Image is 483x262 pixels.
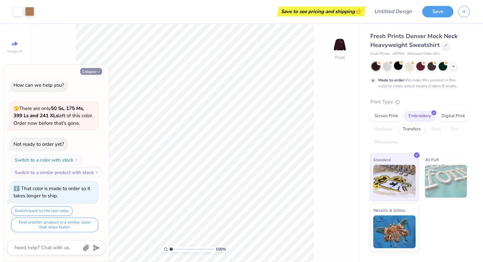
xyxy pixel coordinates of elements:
[13,82,64,88] div: How can we help you?
[370,51,390,57] span: Fresh Prints
[13,141,64,147] div: Not ready to order yet?
[370,138,402,147] div: Rhinestones
[216,246,226,252] span: 100 %
[13,105,19,112] span: 🫣
[373,215,416,248] img: Metallic & Glitter
[355,7,362,15] span: 👉
[80,68,102,75] button: Collapse
[13,105,93,126] span: There are only left of this color. Order now before that's gone.
[335,55,345,60] div: Front
[75,158,79,162] img: Switch to a color with stock
[13,185,90,199] div: That color is made to order so it takes longer to ship.
[427,124,445,134] div: Vinyl
[373,165,416,198] img: Standard
[378,77,459,89] div: We make this product in this color to order, which means it takes 8 weeks.
[373,156,391,163] span: Standard
[378,77,405,83] strong: Made to order:
[393,51,404,57] span: # FP94
[370,111,402,121] div: Screen Print
[370,32,458,49] span: Fresh Prints Denver Mock Neck Heavyweight Sweatshirt
[370,98,470,106] div: Print Type
[425,165,467,198] img: 3D Puff
[422,6,453,17] button: Save
[7,49,23,54] span: Image AI
[11,218,98,232] button: Find another product in a similar color that ships faster
[333,38,346,51] img: Front
[11,167,103,178] button: Switch to a similar product with stock
[370,124,397,134] div: Applique
[399,124,425,134] div: Transfers
[11,155,82,165] button: Switch to a color with stock
[407,51,440,57] span: Minimum Order: 50 +
[373,207,406,214] span: Metallic & Glitter
[404,111,435,121] div: Embroidery
[369,5,417,18] input: Untitled Design
[425,156,439,163] span: 3D Puff
[95,170,99,174] img: Switch to a similar product with stock
[279,7,364,16] div: Save to see pricing and shipping
[447,124,463,134] div: Foil
[437,111,469,121] div: Digital Print
[11,206,73,216] button: Switch back to the last color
